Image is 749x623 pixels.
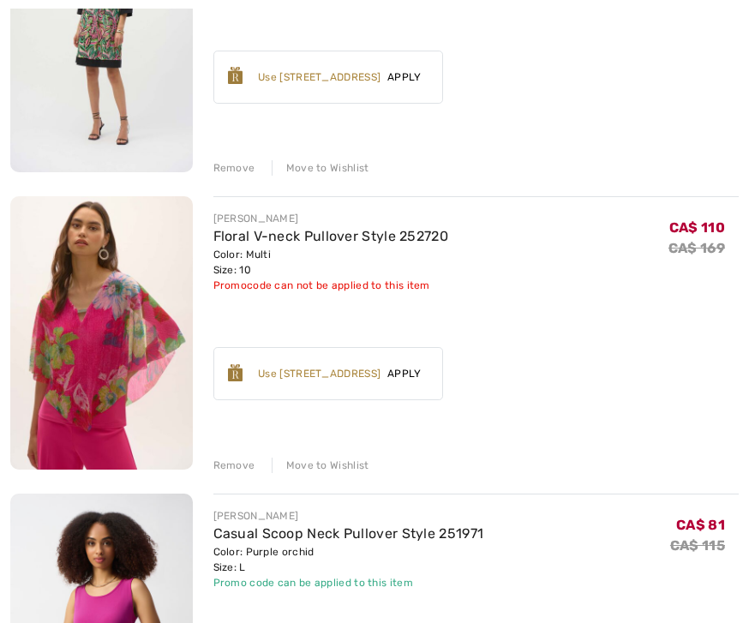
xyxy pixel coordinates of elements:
[380,366,428,381] span: Apply
[669,219,725,236] span: CA$ 110
[213,508,484,524] div: [PERSON_NAME]
[272,160,369,176] div: Move to Wishlist
[228,67,243,84] img: Reward-Logo.svg
[676,517,725,533] span: CA$ 81
[258,69,380,85] div: Use [STREET_ADDRESS]
[228,364,243,381] img: Reward-Logo.svg
[670,537,725,554] s: CA$ 115
[213,211,449,226] div: [PERSON_NAME]
[213,544,484,575] div: Color: Purple orchid Size: L
[272,458,369,473] div: Move to Wishlist
[258,366,380,381] div: Use [STREET_ADDRESS]
[213,160,255,176] div: Remove
[380,69,428,85] span: Apply
[668,240,725,256] s: CA$ 169
[213,458,255,473] div: Remove
[213,228,449,244] a: Floral V-neck Pullover Style 252720
[10,196,193,469] img: Floral V-neck Pullover Style 252720
[213,575,484,590] div: Promo code can be applied to this item
[213,525,484,542] a: Casual Scoop Neck Pullover Style 251971
[213,278,449,293] div: Promocode can not be applied to this item
[213,247,449,278] div: Color: Multi Size: 10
